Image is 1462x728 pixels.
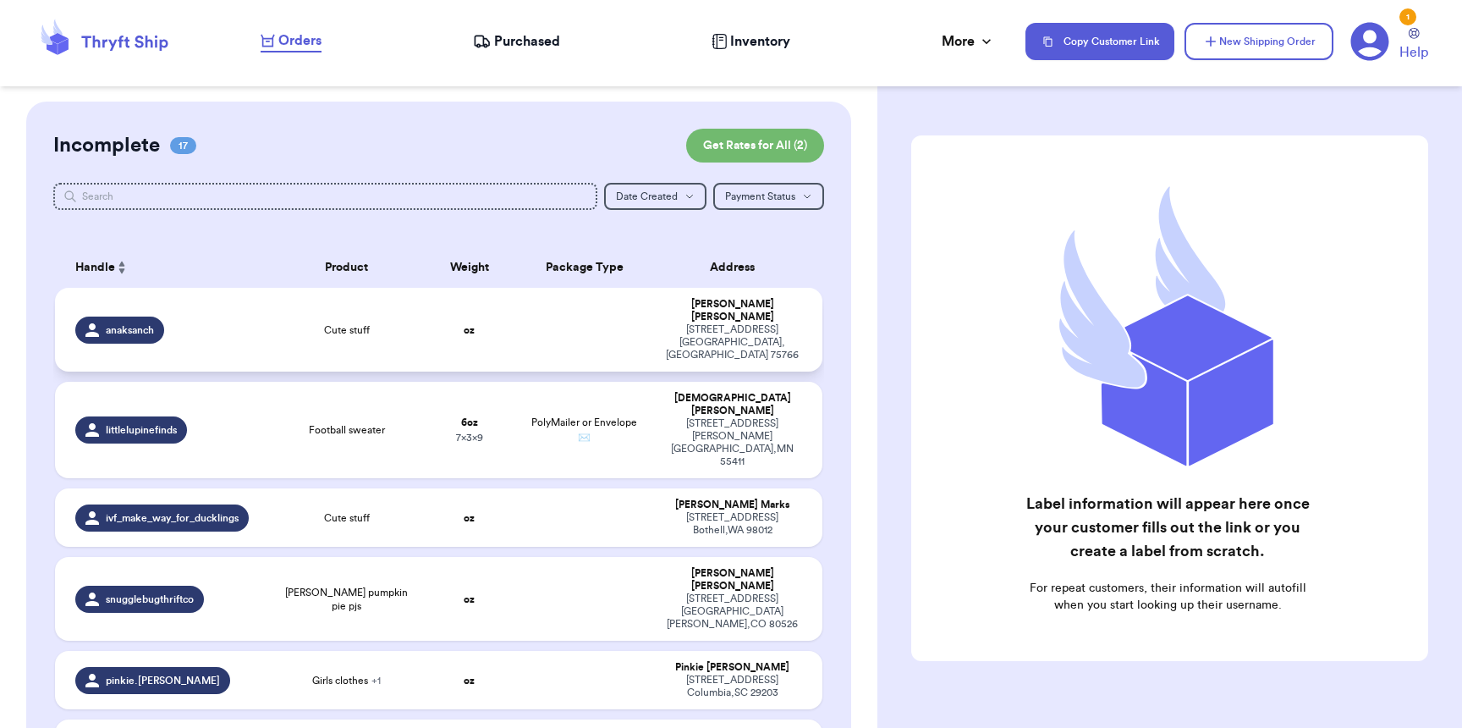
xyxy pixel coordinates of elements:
[663,323,801,361] div: [STREET_ADDRESS] [GEOGRAPHIC_DATA] , [GEOGRAPHIC_DATA] 75766
[725,191,795,201] span: Payment Status
[686,129,824,163] button: Get Rates for All (2)
[464,513,475,523] strong: oz
[278,30,322,51] span: Orders
[270,247,423,288] th: Product
[324,323,370,337] span: Cute stuff
[473,31,560,52] a: Purchased
[663,674,801,699] div: [STREET_ADDRESS] Columbia , SC 29203
[515,247,653,288] th: Package Type
[1350,22,1389,61] a: 1
[494,31,560,52] span: Purchased
[653,247,822,288] th: Address
[1025,23,1174,60] button: Copy Customer Link
[1184,23,1333,60] button: New Shipping Order
[115,257,129,278] button: Sort ascending
[604,183,706,210] button: Date Created
[456,433,483,443] span: 7 x 3 x 9
[461,417,478,427] strong: 6 oz
[106,511,239,525] span: ivf_make_way_for_ducklings
[423,247,515,288] th: Weight
[663,593,801,631] div: [STREET_ADDRESS] [GEOGRAPHIC_DATA][PERSON_NAME] , CO 80526
[1022,492,1314,563] h2: Label information will appear here once your customer fills out the link or you create a label fr...
[464,676,475,686] strong: oz
[309,423,385,437] span: Football sweater
[713,183,824,210] button: Payment Status
[663,499,801,511] div: [PERSON_NAME] Marks
[663,661,801,674] div: Pinkie [PERSON_NAME]
[312,674,381,687] span: Girls clothes
[324,511,370,525] span: Cute stuff
[464,325,475,335] strong: oz
[106,323,154,337] span: anaksanch
[106,674,220,687] span: pinkie.[PERSON_NAME]
[106,423,177,437] span: littlelupinefinds
[712,31,790,52] a: Inventory
[663,392,801,417] div: [DEMOGRAPHIC_DATA] [PERSON_NAME]
[1022,580,1314,614] p: For repeat customers, their information will autofill when you start looking up their username.
[663,298,801,323] div: [PERSON_NAME] [PERSON_NAME]
[280,586,413,613] span: [PERSON_NAME] pumpkin pie pjs
[170,137,196,154] span: 17
[616,191,678,201] span: Date Created
[371,676,381,686] span: + 1
[1399,42,1428,63] span: Help
[106,593,194,606] span: snugglebugthriftco
[663,511,801,537] div: [STREET_ADDRESS] Bothell , WA 98012
[464,594,475,604] strong: oz
[53,183,597,210] input: Search
[1399,28,1428,63] a: Help
[730,31,790,52] span: Inventory
[261,30,322,52] a: Orders
[663,567,801,593] div: [PERSON_NAME] [PERSON_NAME]
[75,259,115,277] span: Handle
[942,31,995,52] div: More
[663,417,801,468] div: [STREET_ADDRESS][PERSON_NAME] [GEOGRAPHIC_DATA] , MN 55411
[53,132,160,159] h2: Incomplete
[1399,8,1416,25] div: 1
[531,417,637,443] span: PolyMailer or Envelope ✉️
